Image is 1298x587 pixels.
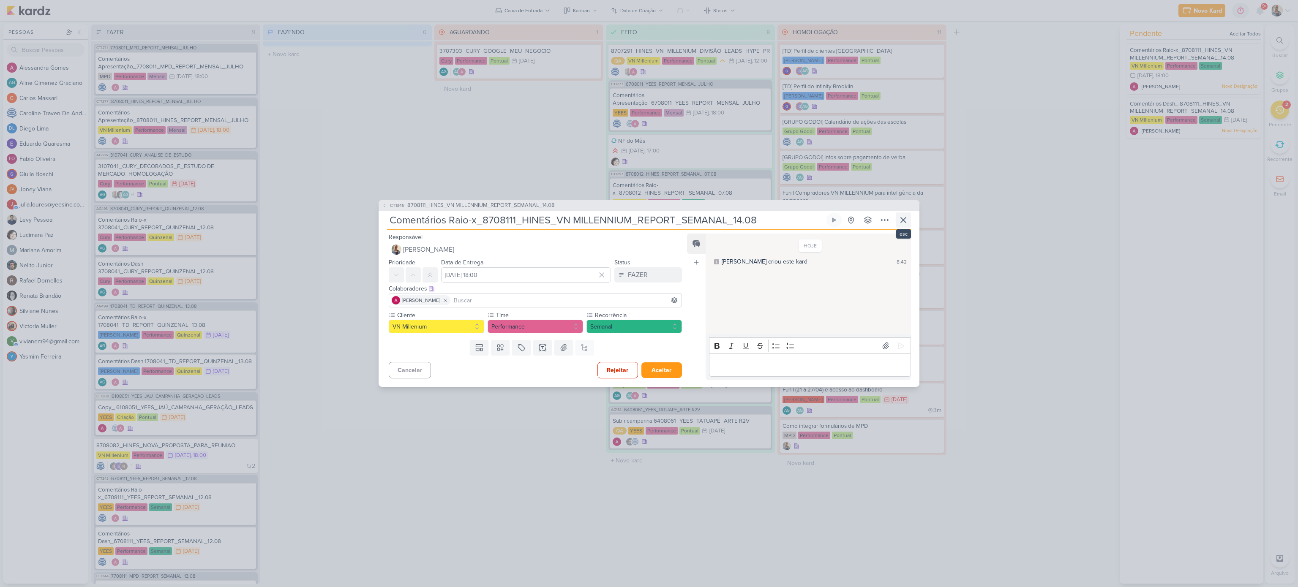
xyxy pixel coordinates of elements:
[614,259,630,266] label: Status
[389,362,431,378] button: Cancelar
[382,201,555,210] button: CT1345 8708111_HINES_VN MILLENNIUM_REPORT_SEMANAL_14.08
[641,362,682,378] button: Aceitar
[628,270,648,280] div: FAZER
[586,320,682,333] button: Semanal
[597,362,638,378] button: Rejeitar
[389,320,484,333] button: VN Millenium
[389,242,682,257] button: [PERSON_NAME]
[389,234,423,241] label: Responsável
[441,267,611,283] input: Select a date
[709,337,911,354] div: Editor toolbar
[392,296,400,304] img: Alessandra Gomes
[722,257,807,266] div: [PERSON_NAME] criou este kard
[407,201,555,210] span: 8708111_HINES_VN MILLENNIUM_REPORT_SEMANAL_14.08
[452,295,680,305] input: Buscar
[389,259,415,266] label: Prioridade
[594,311,682,320] label: Recorrência
[709,353,911,377] div: Editor editing area: main
[402,296,440,304] span: [PERSON_NAME]
[441,259,483,266] label: Data de Entrega
[614,267,682,283] button: FAZER
[387,212,825,228] input: Kard Sem Título
[897,258,907,266] div: 8:42
[396,311,484,320] label: Cliente
[389,284,682,293] div: Colaboradores
[389,202,406,209] span: CT1345
[831,217,837,223] div: Ligar relógio
[391,245,401,255] img: Iara Santos
[403,245,454,255] span: [PERSON_NAME]
[488,320,583,333] button: Performance
[495,311,583,320] label: Time
[896,229,911,239] div: esc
